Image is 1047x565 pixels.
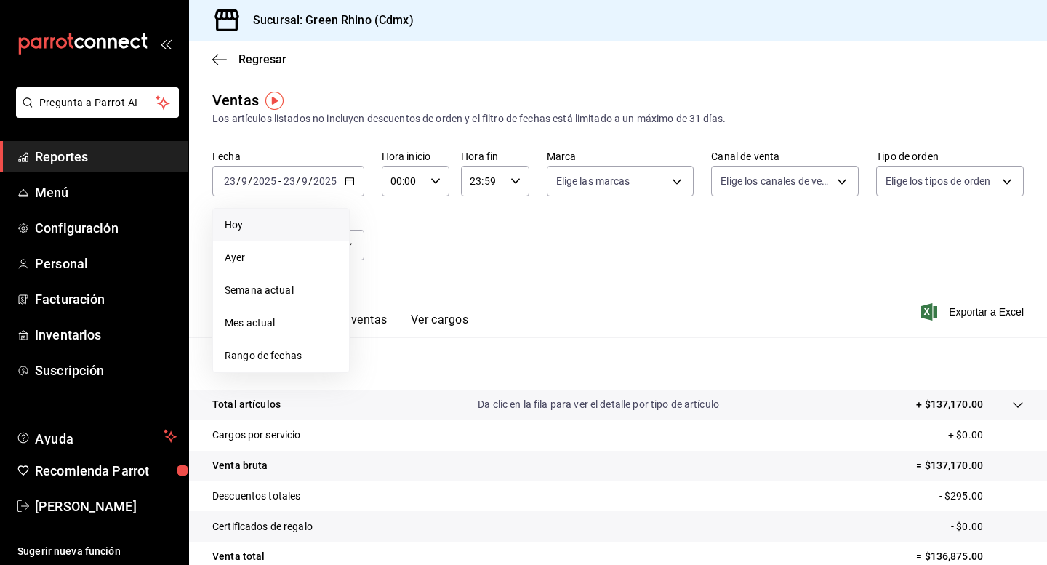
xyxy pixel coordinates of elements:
span: Elige los canales de venta [721,174,832,188]
img: Tooltip marker [265,92,284,110]
span: Facturación [35,289,177,309]
input: -- [241,175,248,187]
div: navigation tabs [236,313,468,337]
p: Venta total [212,549,265,564]
p: Venta bruta [212,458,268,473]
p: - $295.00 [939,489,1024,504]
span: / [308,175,313,187]
input: -- [223,175,236,187]
input: -- [301,175,308,187]
span: Elige los tipos de orden [886,174,990,188]
p: = $136,875.00 [916,549,1024,564]
h3: Sucursal: Green Rhino (Cdmx) [241,12,414,29]
a: Pregunta a Parrot AI [10,105,179,121]
span: Ayer [225,250,337,265]
p: - $0.00 [951,519,1024,534]
span: / [248,175,252,187]
p: + $137,170.00 [916,397,983,412]
button: Exportar a Excel [924,303,1024,321]
span: Pregunta a Parrot AI [39,95,156,111]
p: Total artículos [212,397,281,412]
p: = $137,170.00 [916,458,1024,473]
span: [PERSON_NAME] [35,497,177,516]
input: ---- [313,175,337,187]
span: Reportes [35,147,177,167]
div: Los artículos listados no incluyen descuentos de orden y el filtro de fechas está limitado a un m... [212,111,1024,127]
span: Elige las marcas [556,174,630,188]
span: Inventarios [35,325,177,345]
button: open_drawer_menu [160,38,172,49]
label: Fecha [212,151,364,161]
span: Personal [35,254,177,273]
input: ---- [252,175,277,187]
span: Semana actual [225,283,337,298]
span: / [296,175,300,187]
p: + $0.00 [948,428,1024,443]
button: Regresar [212,52,286,66]
span: Mes actual [225,316,337,331]
span: - [278,175,281,187]
input: -- [283,175,296,187]
span: Hoy [225,217,337,233]
p: Certificados de regalo [212,519,313,534]
p: Descuentos totales [212,489,300,504]
span: Suscripción [35,361,177,380]
p: Resumen [212,355,1024,372]
label: Hora fin [461,151,529,161]
label: Tipo de orden [876,151,1024,161]
button: Ver ventas [330,313,388,337]
span: Ayuda [35,428,158,445]
span: / [236,175,241,187]
span: Recomienda Parrot [35,461,177,481]
span: Sugerir nueva función [17,544,177,559]
button: Ver cargos [411,313,469,337]
div: Ventas [212,89,259,111]
p: Cargos por servicio [212,428,301,443]
button: Pregunta a Parrot AI [16,87,179,118]
label: Marca [547,151,694,161]
span: Configuración [35,218,177,238]
span: Regresar [238,52,286,66]
label: Hora inicio [382,151,449,161]
span: Rango de fechas [225,348,337,364]
p: Da clic en la fila para ver el detalle por tipo de artículo [478,397,719,412]
span: Menú [35,183,177,202]
label: Canal de venta [711,151,859,161]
